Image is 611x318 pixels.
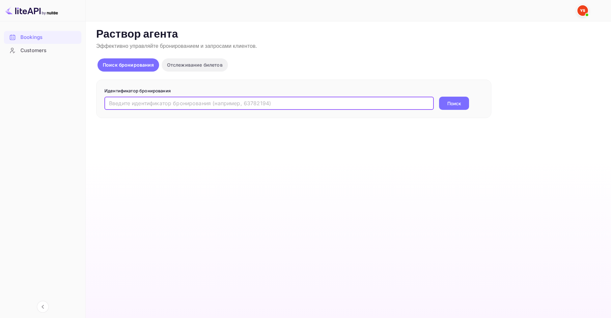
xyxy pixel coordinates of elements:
div: Bookings [20,34,78,41]
ya-tr-span: Поиск бронирования [103,62,154,68]
img: Логотип LiteAPI [5,5,58,16]
img: Служба Поддержки Яндекса [577,5,588,16]
ya-tr-span: Идентификатор бронирования [104,88,171,93]
a: Bookings [4,31,81,43]
div: Customers [20,47,78,54]
ya-tr-span: Отслеживание билетов [167,62,223,68]
div: Customers [4,44,81,57]
button: Поиск [439,97,469,110]
ya-tr-span: Эффективно управляйте бронированием и запросами клиентов. [96,43,257,50]
ya-tr-span: Поиск [447,100,461,107]
a: Customers [4,44,81,56]
button: Свернуть навигацию [37,301,49,313]
div: Bookings [4,31,81,44]
ya-tr-span: Раствор агента [96,27,178,42]
input: Введите идентификатор бронирования (например, 63782194) [104,97,434,110]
